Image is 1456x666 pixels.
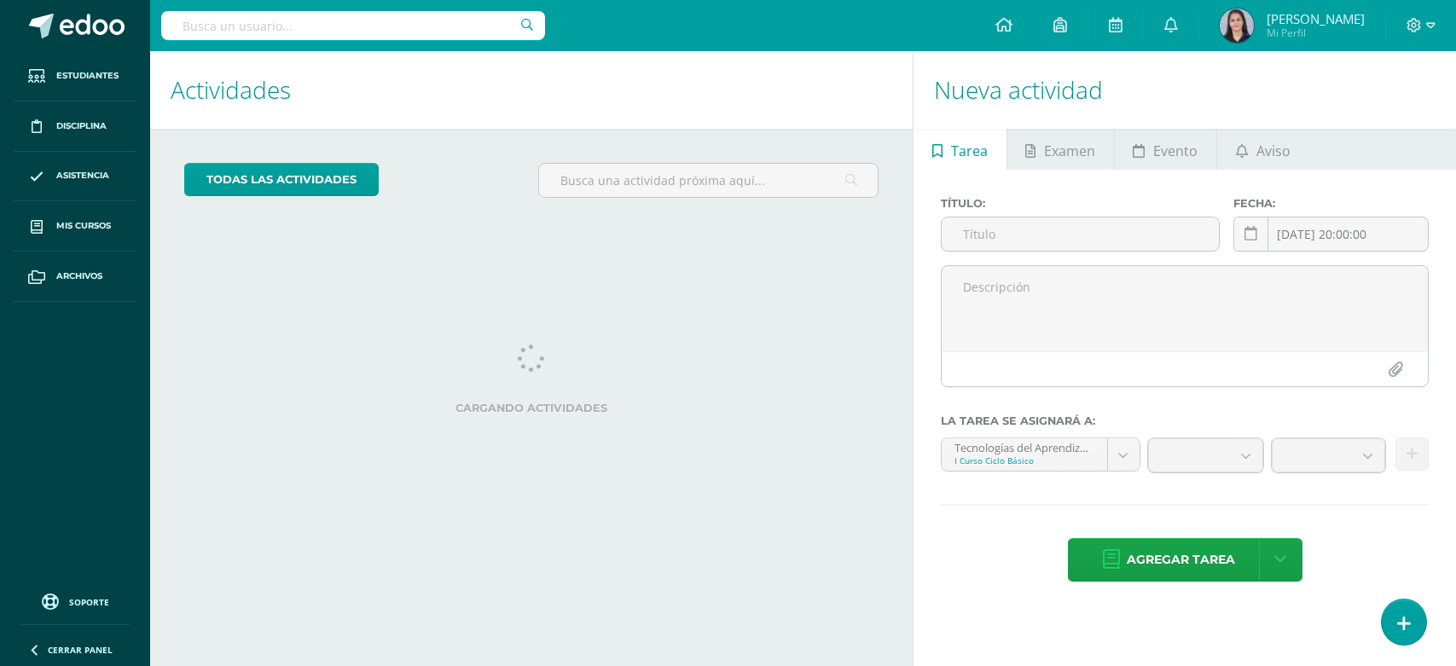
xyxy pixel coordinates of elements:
a: Aviso [1217,129,1308,170]
div: Tecnologías del Aprendizaje y la Comunicación 'A' [954,438,1093,455]
span: Mi Perfil [1267,26,1365,40]
input: Busca un usuario... [161,11,545,40]
a: Disciplina [14,101,136,152]
a: Estudiantes [14,51,136,101]
span: Cerrar panel [48,644,113,656]
span: [PERSON_NAME] [1267,10,1365,27]
span: Examen [1044,130,1095,171]
img: 541f4cb79db491c2b700252b74bef2c7.png [1220,9,1254,43]
a: Tecnologías del Aprendizaje y la Comunicación 'A'I Curso Ciclo Básico [942,438,1139,471]
label: Cargando actividades [184,402,879,414]
span: Mis cursos [56,219,111,233]
span: Aviso [1256,130,1291,171]
div: I Curso Ciclo Básico [954,455,1093,466]
a: Asistencia [14,152,136,202]
span: Evento [1153,130,1198,171]
span: Asistencia [56,169,109,182]
input: Busca una actividad próxima aquí... [539,164,878,197]
a: Tarea [914,129,1006,170]
a: Examen [1007,129,1114,170]
span: Archivos [56,269,102,283]
label: Título: [941,197,1220,210]
a: Archivos [14,252,136,302]
span: Soporte [69,596,109,608]
a: Soporte [20,589,130,612]
a: todas las Actividades [184,163,379,196]
span: Disciplina [56,119,107,133]
label: La tarea se asignará a: [941,414,1429,427]
span: Estudiantes [56,69,119,83]
span: Tarea [951,130,988,171]
h1: Actividades [171,51,892,129]
h1: Nueva actividad [934,51,1436,129]
input: Título [942,217,1219,251]
a: Mis cursos [14,201,136,252]
input: Fecha de entrega [1234,217,1428,251]
a: Evento [1115,129,1216,170]
span: Agregar tarea [1127,539,1235,581]
label: Fecha: [1233,197,1429,210]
